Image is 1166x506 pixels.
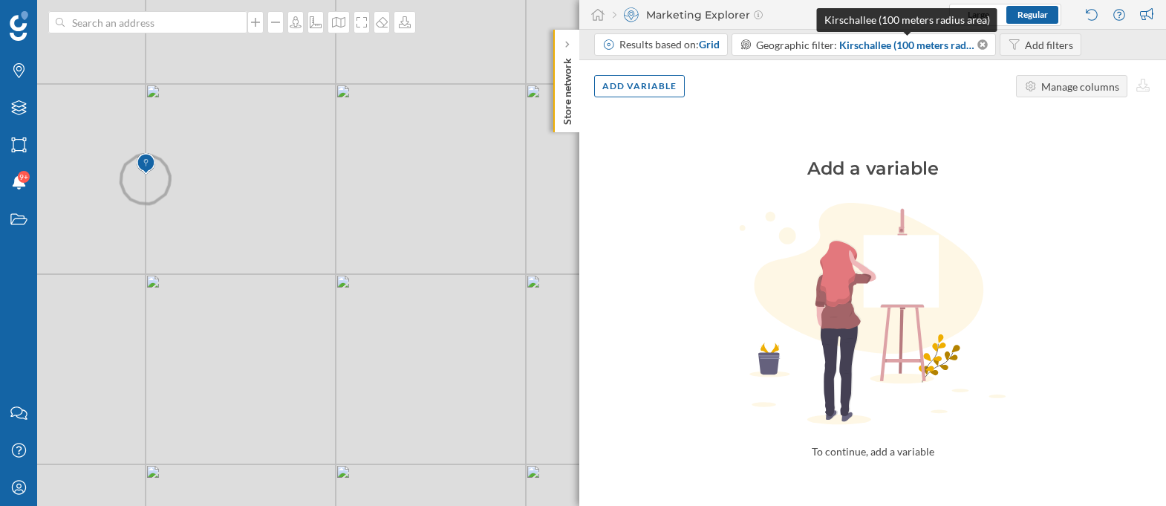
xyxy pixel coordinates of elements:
span: Geographic filter: [756,39,837,51]
span: Grid [699,38,720,51]
div: To continue, add a variable [683,444,1062,459]
div: Kirschallee (100 meters radius area) [824,13,990,27]
div: Marketing Explorer [613,7,763,22]
img: Marker [137,149,155,179]
div: Results based on: [619,37,720,52]
span: Support [31,10,85,24]
p: Store network [560,52,575,125]
div: Add filters [1025,37,1073,53]
span: Regular [1017,9,1048,20]
span: Kirschallee (100 meters radius area) [839,37,975,53]
div: Manage columns [1041,79,1119,94]
span: 9+ [19,169,28,184]
div: Add a variable [635,157,1110,181]
img: explorer.svg [624,7,639,22]
img: Geoblink Logo [10,11,28,41]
